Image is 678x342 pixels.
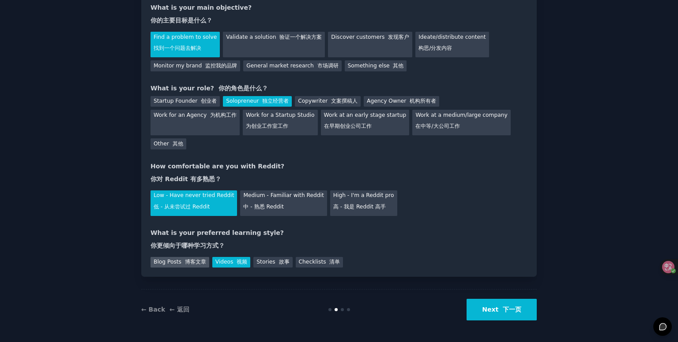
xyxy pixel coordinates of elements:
[212,257,251,268] div: Videos
[364,96,439,107] div: Agency Owner
[253,257,292,268] div: Stories
[223,96,292,107] div: Solopreneur
[243,60,341,71] div: General market research
[345,60,407,71] div: Something else
[151,228,527,254] div: What is your preferred learning style?
[151,32,220,57] div: Find a problem to solve
[218,85,268,92] font: 你的角色是什么？
[210,112,237,118] font: 为机构工作
[331,98,358,104] font: 文案撰稿人
[393,63,403,69] font: 其他
[240,190,327,216] div: Medium - Familiar with Reddit
[418,45,452,51] font: 构思/分发内容
[151,17,212,24] font: 你的主要目标是什么？
[321,110,410,135] div: Work at an early stage startup
[151,60,240,71] div: Monitor my brand
[151,242,225,249] font: 你更倾向于哪种学习方式？
[151,175,221,182] font: 你对 Reddit 有多熟悉？
[151,96,220,107] div: Startup Founder
[415,32,489,57] div: Ideate/distribute content
[279,34,322,40] font: 验证一个解决方案
[185,259,206,265] font: 博客文章
[388,34,409,40] font: 发现客户
[141,306,189,313] a: ← Back ← 返回
[329,259,340,265] font: 清单
[330,190,397,216] div: High - I'm a Reddit pro
[243,110,317,135] div: Work for a Startup Studio
[412,110,510,135] div: Work at a medium/large company
[151,84,527,93] div: What is your role?
[169,306,189,313] font: ← 返回
[154,204,210,210] font: 低 - 从未尝试过 Reddit
[328,32,412,57] div: Discover customers
[410,98,436,104] font: 机构所有者
[243,204,283,210] font: 中 - 熟悉 Reddit
[201,98,217,104] font: 创业者
[246,123,288,129] font: 为创业工作室工作
[151,190,237,216] div: Low - Have never tried Reddit
[295,96,361,107] div: Copywriter
[333,204,386,210] font: 高 - 我是 Reddit 高手
[154,45,201,51] font: 找到一个问题去解决
[415,123,460,129] font: 在中等/大公司工作
[223,32,325,57] div: Validate a solution
[205,63,237,69] font: 监控我的品牌
[296,257,343,268] div: Checklists
[237,259,247,265] font: 视频
[467,299,537,320] button: Next 下一页
[324,123,372,129] font: 在早期创业公司工作
[503,306,521,313] font: 下一页
[151,3,527,29] div: What is your main objective?
[279,259,290,265] font: 故事
[151,110,240,135] div: Work for an Agency
[262,98,289,104] font: 独立经营者
[151,257,209,268] div: Blog Posts
[151,162,527,187] div: How comfortable are you with Reddit?
[151,138,186,149] div: Other
[173,141,183,147] font: 其他
[317,63,339,69] font: 市场调研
